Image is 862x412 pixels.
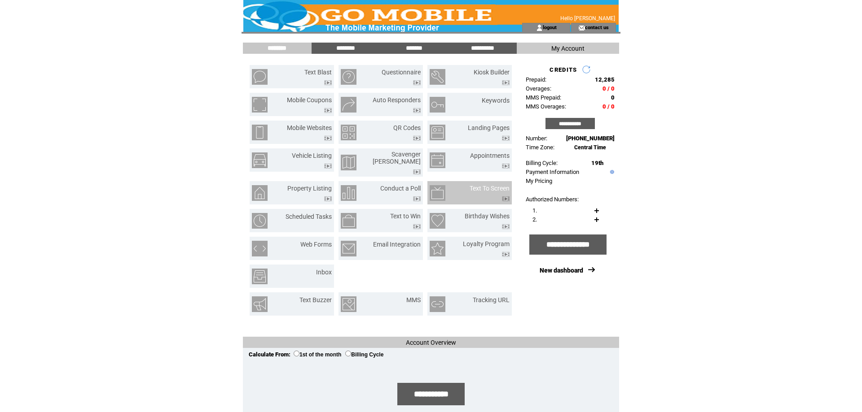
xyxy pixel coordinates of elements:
img: mms.png [341,296,356,312]
a: Questionnaire [382,69,421,76]
label: 1st of the month [294,351,341,358]
img: qr-codes.png [341,125,356,140]
span: Billing Cycle: [526,160,558,166]
span: Time Zone: [526,144,554,151]
img: loyalty-program.png [430,241,445,256]
img: video.png [502,196,510,201]
img: inbox.png [252,269,268,284]
img: text-buzzer.png [252,296,268,312]
a: Mobile Websites [287,124,332,131]
a: QR Codes [393,124,421,131]
img: account_icon.gif [536,24,543,31]
img: video.png [324,108,332,113]
img: tracking-url.png [430,296,445,312]
span: Hello [PERSON_NAME] [560,15,615,22]
a: Landing Pages [468,124,510,131]
img: video.png [324,80,332,85]
a: Appointments [470,152,510,159]
img: mobile-websites.png [252,125,268,140]
img: video.png [413,224,421,229]
img: help.gif [608,170,614,174]
span: 0 / 0 [603,85,615,92]
img: video.png [413,196,421,201]
img: text-blast.png [252,69,268,85]
img: questionnaire.png [341,69,356,85]
img: text-to-win.png [341,213,356,229]
a: Payment Information [526,169,579,175]
img: video.png [502,80,510,85]
a: Auto Responders [373,96,421,104]
img: video.png [502,136,510,141]
span: My Account [551,45,585,52]
a: Birthday Wishes [465,213,510,220]
img: birthday-wishes.png [430,213,445,229]
a: contact us [585,24,609,30]
a: Conduct a Poll [380,185,421,192]
span: 19th [591,160,603,166]
span: Overages: [526,85,551,92]
img: landing-pages.png [430,125,445,140]
a: Kiosk Builder [474,69,510,76]
a: Inbox [316,269,332,276]
img: web-forms.png [252,241,268,256]
img: appointments.png [430,152,445,168]
a: Loyalty Program [463,240,510,247]
span: Calculate From: [249,351,290,358]
span: 0 [611,94,615,101]
a: My Pricing [526,178,552,184]
span: Prepaid: [526,76,546,83]
img: video.png [413,108,421,113]
span: CREDITS [550,66,577,73]
span: 0 / 0 [603,103,615,110]
img: scheduled-tasks.png [252,213,268,229]
span: 2. [532,216,537,223]
a: Email Integration [373,241,421,248]
a: Text Blast [304,69,332,76]
img: mobile-coupons.png [252,97,268,113]
img: video.png [413,136,421,141]
input: Billing Cycle [345,351,351,356]
span: [PHONE_NUMBER] [566,135,615,142]
a: Mobile Coupons [287,96,332,104]
img: video.png [324,196,332,201]
img: video.png [324,164,332,169]
img: text-to-screen.png [430,185,445,201]
span: Number: [526,135,547,142]
span: Account Overview [406,339,456,346]
img: video.png [502,224,510,229]
a: MMS [406,296,421,304]
img: video.png [324,136,332,141]
img: email-integration.png [341,241,356,256]
a: logout [543,24,557,30]
label: Billing Cycle [345,351,383,358]
a: Scavenger [PERSON_NAME] [373,151,421,165]
img: video.png [502,252,510,257]
img: keywords.png [430,97,445,113]
span: MMS Prepaid: [526,94,561,101]
a: Keywords [482,97,510,104]
input: 1st of the month [294,351,299,356]
a: Text To Screen [470,185,510,192]
span: Central Time [574,144,606,151]
a: Scheduled Tasks [286,213,332,220]
img: video.png [413,80,421,85]
img: vehicle-listing.png [252,152,268,168]
span: Authorized Numbers: [526,196,579,203]
img: video.png [413,169,421,174]
a: New dashboard [540,267,583,274]
img: property-listing.png [252,185,268,201]
img: auto-responders.png [341,97,356,113]
img: kiosk-builder.png [430,69,445,85]
img: conduct-a-poll.png [341,185,356,201]
a: Tracking URL [473,296,510,304]
img: contact_us_icon.gif [578,24,585,31]
a: Text to Win [390,213,421,220]
img: scavenger-hunt.png [341,155,356,170]
a: Web Forms [300,241,332,248]
a: Vehicle Listing [292,152,332,159]
span: 12,285 [595,76,615,83]
span: 1. [532,207,537,214]
a: Property Listing [287,185,332,192]
span: MMS Overages: [526,103,566,110]
a: Text Buzzer [299,296,332,304]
